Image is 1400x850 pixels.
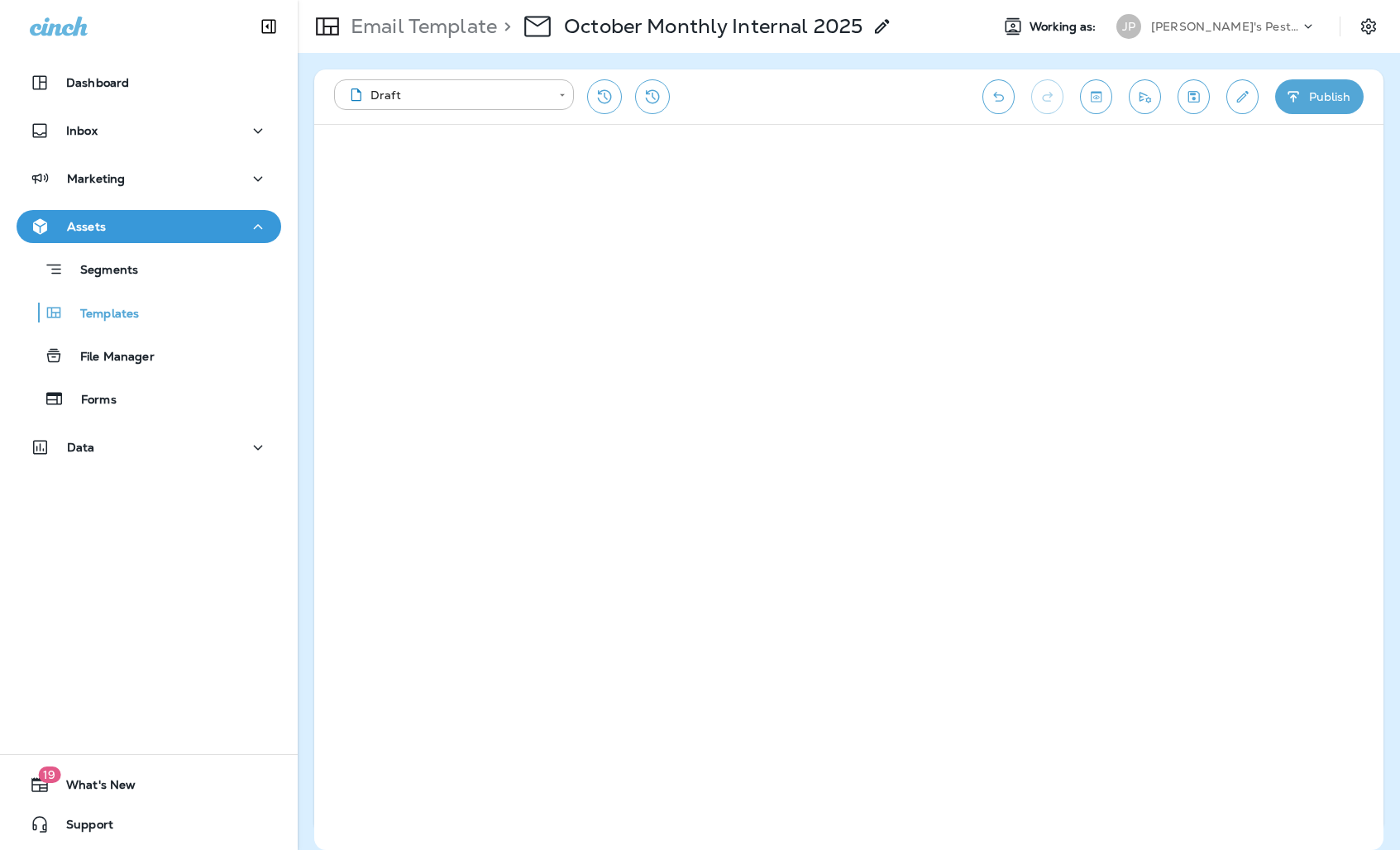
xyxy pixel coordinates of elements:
[346,87,547,103] div: Draft
[64,350,155,365] p: File Manager
[17,114,281,147] button: Inbox
[66,76,129,89] p: Dashboard
[1178,79,1210,114] button: Save
[38,766,60,783] span: 19
[17,295,281,330] button: Templates
[66,124,98,137] p: Inbox
[67,172,125,185] p: Marketing
[635,79,670,114] button: View Changelog
[587,79,622,114] button: Restore from previous version
[17,210,281,243] button: Assets
[1275,79,1364,114] button: Publish
[17,431,281,464] button: Data
[17,381,281,416] button: Forms
[17,251,281,287] button: Segments
[17,162,281,195] button: Marketing
[1116,14,1141,39] div: JP
[64,263,138,279] p: Segments
[1080,79,1112,114] button: Toggle preview
[50,778,136,798] span: What's New
[17,768,281,801] button: 19What's New
[982,79,1015,114] button: Undo
[67,220,106,233] p: Assets
[344,14,497,39] p: Email Template
[67,441,95,454] p: Data
[564,14,862,39] p: October Monthly Internal 2025
[1030,20,1100,34] span: Working as:
[64,307,139,322] p: Templates
[1151,20,1300,33] p: [PERSON_NAME]'s Pest Control - [GEOGRAPHIC_DATA]
[246,10,292,43] button: Collapse Sidebar
[17,338,281,373] button: File Manager
[65,393,117,408] p: Forms
[314,125,1383,850] iframe: To enrich screen reader interactions, please activate Accessibility in Grammarly extension settings
[17,808,281,841] button: Support
[1226,79,1259,114] button: Edit details
[50,818,113,838] span: Support
[497,14,511,39] p: >
[1129,79,1161,114] button: Send test email
[1354,12,1383,41] button: Settings
[17,66,281,99] button: Dashboard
